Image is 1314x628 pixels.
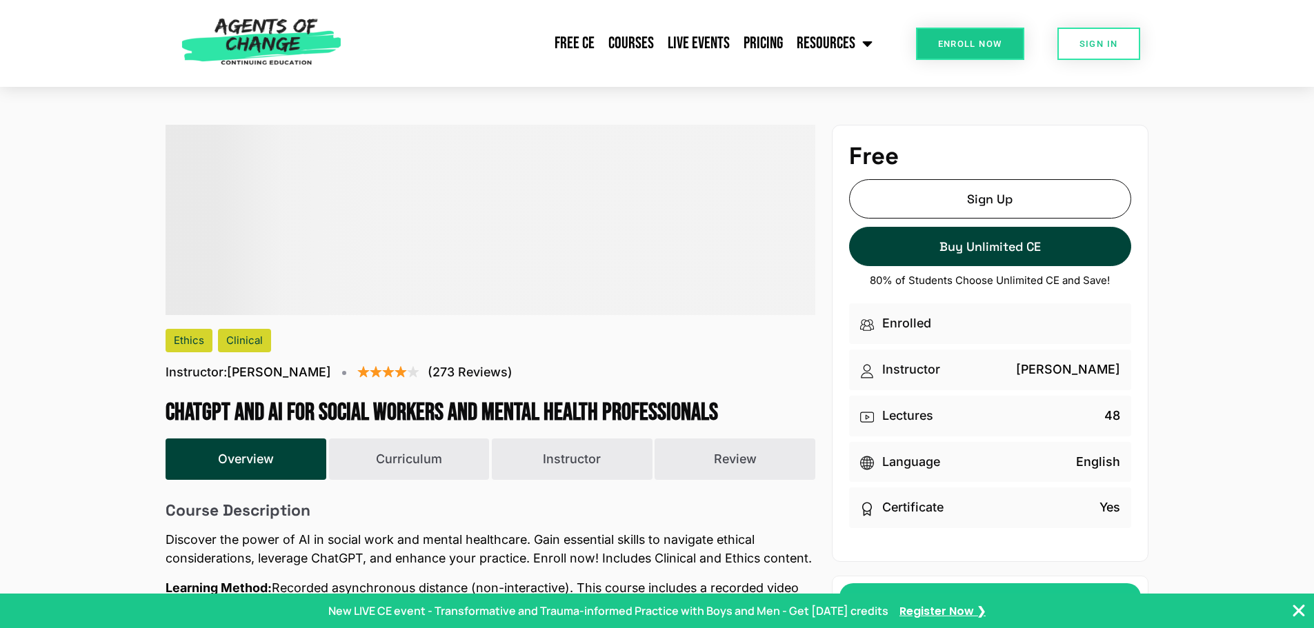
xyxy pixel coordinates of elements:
p: (273 Reviews) [428,363,512,382]
p: 48 [1104,407,1120,425]
p: Discover the power of AI in social work and mental healthcare. Gain essential skills to navigate ... [166,531,815,568]
h6: Course Description [166,501,815,520]
p: Yes [1099,498,1120,517]
a: Buy Unlimited CE [849,227,1131,266]
a: Free CE [548,26,601,61]
button: Instructor [492,438,653,480]
p: 80% of Students Choose Unlimited CE and Save! [849,274,1131,287]
p: [PERSON_NAME] [1016,361,1120,379]
span: Instructor: [166,363,227,382]
a: Courses [601,26,661,61]
span: SIGN IN [1079,39,1118,48]
p: English [1076,453,1120,472]
p: Instructor [882,361,940,379]
span: Sign Up [967,192,1013,206]
nav: Menu [348,26,879,61]
a: Register Now ❯ [899,602,986,620]
a: Enroll Now [916,28,1024,60]
h1: ChatGPT and AI for Social Workers and Mental Health Professionals (3 General CE Credit) [166,398,815,427]
div: Clinical [218,329,271,352]
button: Overview [166,438,326,480]
a: Sign Up [849,179,1131,219]
p: Lectures [882,407,933,425]
button: Curriculum [329,438,490,480]
button: Close Banner [1291,602,1307,619]
a: Pricing [737,26,790,61]
p: [PERSON_NAME] [166,363,331,382]
h4: Free [849,142,1131,171]
a: Resources [790,26,879,61]
div: . [166,125,815,315]
a: SIGN IN [1057,28,1140,60]
span: Enroll Now [938,39,1002,48]
p: Language [882,453,940,472]
span: Buy Unlimited CE [939,239,1041,254]
div: Ethics [166,329,212,352]
button: Review [655,438,815,480]
a: Live Events [661,26,737,61]
p: Enrolled [882,314,931,333]
b: Learning Method: [166,580,272,595]
p: New LIVE CE event - Transformative and Trauma-informed Practice with Boys and Men - Get [DATE] cr... [328,602,888,619]
p: Certificate [882,498,944,517]
p: Recorded asynchronous distance (non-interactive). This course includes a recorded video and acces... [166,579,815,616]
